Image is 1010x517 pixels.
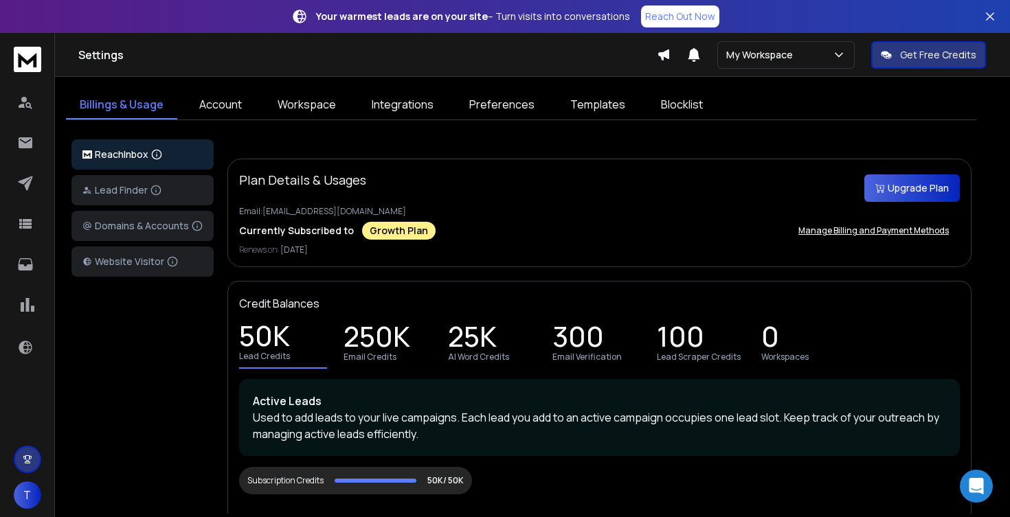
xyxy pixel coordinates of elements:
[14,47,41,72] img: logo
[362,222,436,240] div: Growth Plan
[14,481,41,509] button: T
[645,10,715,23] p: Reach Out Now
[900,48,976,62] p: Get Free Credits
[186,91,256,119] a: Account
[239,329,290,348] p: 50K
[798,225,949,236] p: Manage Billing and Payment Methods
[264,91,350,119] a: Workspace
[552,330,604,349] p: 300
[239,224,354,238] p: Currently Subscribed to
[247,475,324,486] div: Subscription Credits
[456,91,548,119] a: Preferences
[552,352,622,363] p: Email Verification
[239,206,960,217] p: Email: [EMAIL_ADDRESS][DOMAIN_NAME]
[641,5,719,27] a: Reach Out Now
[657,330,704,349] p: 100
[280,244,308,255] span: [DATE]
[761,330,779,349] p: 0
[71,139,214,170] button: ReachInbox
[448,330,497,349] p: 25K
[557,91,639,119] a: Templates
[66,91,177,119] a: Billings & Usage
[82,150,92,159] img: logo
[344,352,396,363] p: Email Credits
[316,10,488,23] strong: Your warmest leads are on your site
[871,41,986,69] button: Get Free Credits
[253,393,946,409] p: Active Leads
[239,295,319,312] p: Credit Balances
[344,330,410,349] p: 250K
[316,10,630,23] p: – Turn visits into conversations
[657,352,741,363] p: Lead Scraper Credits
[71,175,214,205] button: Lead Finder
[726,48,798,62] p: My Workspace
[253,409,946,442] p: Used to add leads to your live campaigns. Each lead you add to an active campaign occupies one le...
[71,211,214,241] button: Domains & Accounts
[864,174,960,202] button: Upgrade Plan
[448,352,509,363] p: AI Word Credits
[239,170,366,189] p: Plan Details & Usages
[239,244,960,255] p: Renews on:
[761,352,809,363] p: Workspaces
[358,91,447,119] a: Integrations
[239,351,290,362] p: Lead Credits
[647,91,717,119] a: Blocklist
[78,47,657,63] h1: Settings
[960,470,993,503] div: Open Intercom Messenger
[71,246,214,277] button: Website Visitor
[787,217,960,244] button: Manage Billing and Payment Methods
[427,475,464,486] p: 50K/ 50K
